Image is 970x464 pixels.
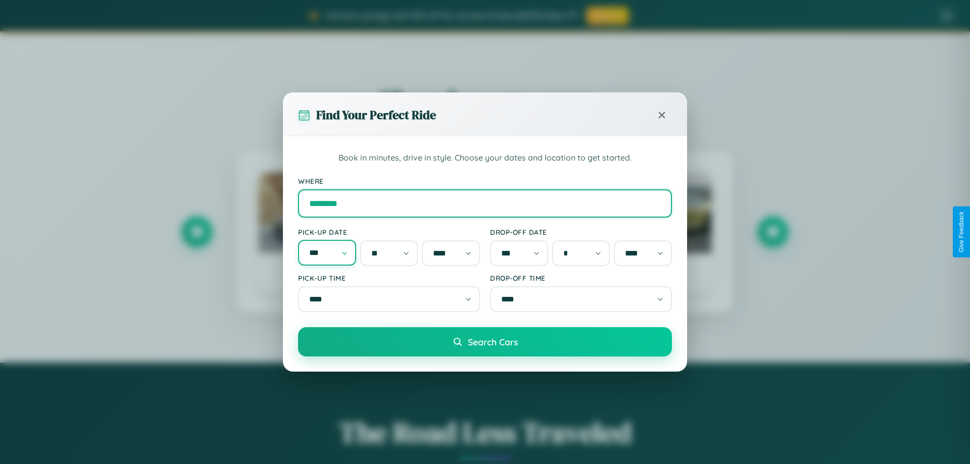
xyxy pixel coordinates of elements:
span: Search Cars [468,336,518,347]
label: Drop-off Time [490,274,672,282]
h3: Find Your Perfect Ride [316,107,436,123]
label: Pick-up Date [298,228,480,236]
label: Drop-off Date [490,228,672,236]
label: Pick-up Time [298,274,480,282]
button: Search Cars [298,327,672,356]
label: Where [298,177,672,185]
p: Book in minutes, drive in style. Choose your dates and location to get started. [298,151,672,165]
